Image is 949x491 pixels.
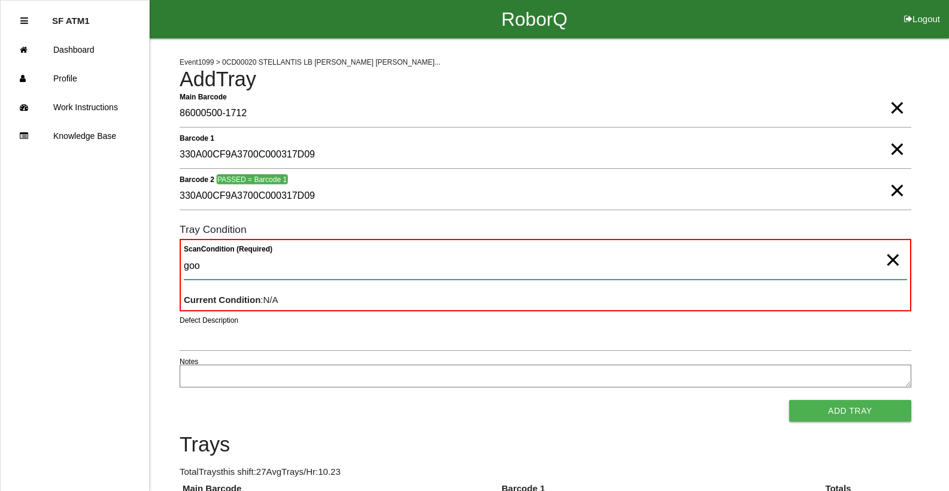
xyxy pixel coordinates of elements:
[885,236,901,260] span: Clear Input
[180,356,198,367] label: Notes
[180,100,911,128] input: Required
[52,7,90,26] p: SF ATM1
[180,224,911,235] h6: Tray Condition
[180,92,227,101] b: Main Barcode
[184,295,260,305] b: Current Condition
[20,7,28,35] div: Close
[1,93,149,122] a: Work Instructions
[180,58,441,66] span: Event 1099 > 0CD00020 STELLANTIS LB [PERSON_NAME] [PERSON_NAME]...
[180,134,214,142] b: Barcode 1
[180,68,911,91] h4: Add Tray
[889,166,905,190] span: Clear Input
[789,400,911,422] button: Add Tray
[180,175,214,183] b: Barcode 2
[889,84,905,108] span: Clear Input
[180,434,911,456] h4: Trays
[180,465,911,479] p: Total Trays this shift: 27 Avg Trays /Hr: 10.23
[1,64,149,93] a: Profile
[216,174,287,184] span: PASSED = Barcode 1
[180,315,238,326] label: Defect Description
[1,35,149,64] a: Dashboard
[889,125,905,149] span: Clear Input
[184,295,278,305] span: : N/A
[1,122,149,150] a: Knowledge Base
[184,245,272,253] b: Scan Condition (Required)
